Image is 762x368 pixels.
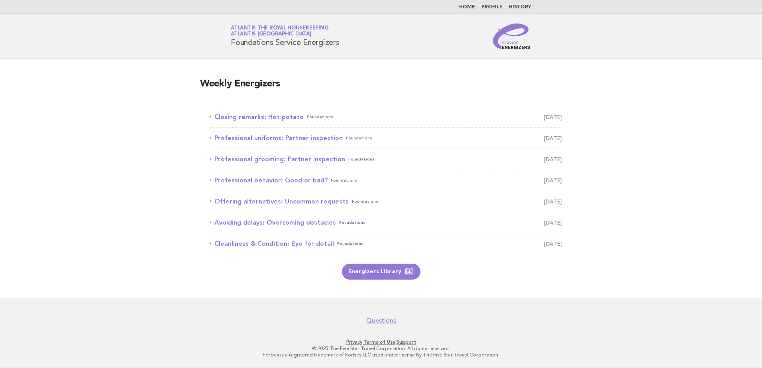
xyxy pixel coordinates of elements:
[348,154,375,165] span: Foundations
[210,175,562,186] a: Professional behavior: Good or bad?Foundations [DATE]
[210,196,562,207] a: Offering alternatives: Uncommon requestsFoundations [DATE]
[481,5,503,10] a: Profile
[331,175,357,186] span: Foundations
[200,78,562,97] h2: Weekly Energizers
[210,154,562,165] a: Professional grooming: Partner inspectionFoundations [DATE]
[352,196,378,207] span: Foundations
[337,238,363,249] span: Foundations
[210,238,562,249] a: Cleanliness & Condition: Eye for detailFoundations [DATE]
[137,339,625,345] p: · ·
[544,196,562,207] span: [DATE]
[544,133,562,144] span: [DATE]
[544,112,562,123] span: [DATE]
[397,339,416,345] a: Support
[544,238,562,249] span: [DATE]
[544,175,562,186] span: [DATE]
[346,339,362,345] a: Privacy
[346,133,372,144] span: Foundations
[231,26,340,47] h1: Foundations Service Energizers
[493,23,531,49] img: Service Energizers
[210,133,562,144] a: Professional uniforms: Partner inspectionFoundations [DATE]
[231,25,328,37] a: Atlantis the Royal HousekeepingAtlantis [GEOGRAPHIC_DATA]
[509,5,531,10] a: History
[366,317,396,325] a: Questions
[210,217,562,228] a: Avoiding delays: Overcoming obstaclesFoundations [DATE]
[137,352,625,358] p: Forbes is a registered trademark of Forbes LLC used under license by The Five Star Travel Corpora...
[459,5,475,10] a: Home
[307,112,333,123] span: Foundations
[339,217,365,228] span: Foundations
[231,32,311,37] span: Atlantis [GEOGRAPHIC_DATA]
[544,154,562,165] span: [DATE]
[210,112,562,123] a: Closing remarks: Hot potatoFoundations [DATE]
[363,339,395,345] a: Terms of Use
[342,264,420,280] a: Energizers Library
[137,345,625,352] p: © 2025 The Five Star Travel Corporation. All rights reserved.
[544,217,562,228] span: [DATE]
